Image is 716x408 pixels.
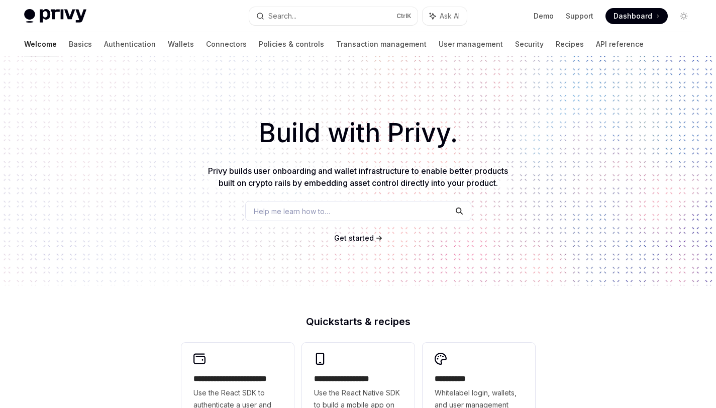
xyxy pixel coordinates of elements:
a: Transaction management [336,32,427,56]
a: Get started [334,233,374,243]
a: Recipes [556,32,584,56]
a: API reference [596,32,644,56]
span: Ask AI [440,11,460,21]
a: Wallets [168,32,194,56]
button: Ask AI [423,7,467,25]
span: Ctrl K [396,12,412,20]
span: Get started [334,234,374,242]
span: Dashboard [613,11,652,21]
h2: Quickstarts & recipes [181,317,535,327]
a: Policies & controls [259,32,324,56]
a: Dashboard [605,8,668,24]
a: Support [566,11,593,21]
a: Authentication [104,32,156,56]
button: Search...CtrlK [249,7,417,25]
a: Security [515,32,544,56]
span: Privy builds user onboarding and wallet infrastructure to enable better products built on crypto ... [208,166,508,188]
h1: Build with Privy. [16,114,700,153]
div: Search... [268,10,296,22]
span: Help me learn how to… [254,206,330,217]
button: Toggle dark mode [676,8,692,24]
a: User management [439,32,503,56]
a: Demo [534,11,554,21]
img: light logo [24,9,86,23]
a: Welcome [24,32,57,56]
a: Connectors [206,32,247,56]
a: Basics [69,32,92,56]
